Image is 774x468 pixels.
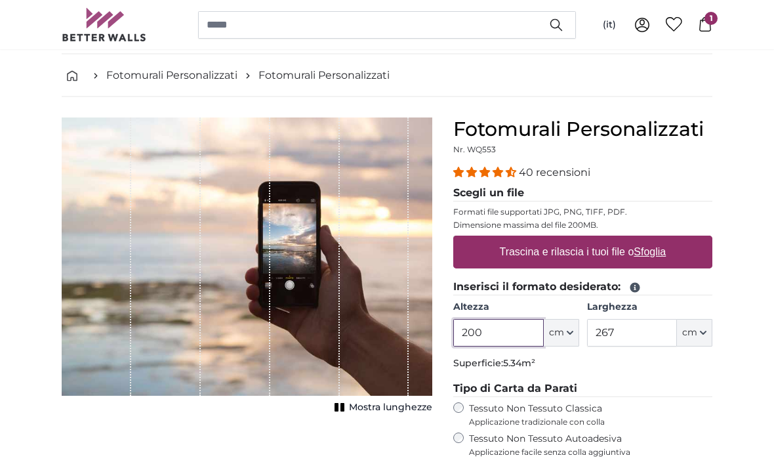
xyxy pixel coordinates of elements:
[592,13,626,37] button: (it)
[258,68,390,83] a: Fotomurali Personalizzati
[349,402,432,415] span: Mostra lunghezze
[453,280,712,296] legend: Inserisci il formato desiderato:
[544,320,579,347] button: cm
[453,118,712,142] h1: Fotomurali Personalizzati
[453,358,712,371] p: Superficie:
[495,240,672,266] label: Trascina e rilascia i tuoi file o
[453,145,496,155] span: Nr. WQ553
[677,320,712,347] button: cm
[453,381,712,398] legend: Tipo di Carta da Parati
[453,301,579,314] label: Altezza
[62,8,147,41] img: Betterwalls
[331,399,432,417] button: Mostra lunghezze
[453,167,519,179] span: 4.38 stars
[469,448,712,458] span: Applicazione facile senza colla aggiuntiva
[682,327,697,340] span: cm
[634,247,666,258] u: Sfoglia
[519,167,590,179] span: 40 recensioni
[503,358,535,370] span: 5.34m²
[453,221,712,231] p: Dimensione massima del file 200MB.
[704,12,718,25] span: 1
[469,433,712,458] label: Tessuto Non Tessuto Autoadesiva
[106,68,237,83] a: Fotomurali Personalizzati
[62,118,432,417] div: 1 of 1
[453,207,712,218] p: Formati file supportati JPG, PNG, TIFF, PDF.
[469,403,712,428] label: Tessuto Non Tessuto Classica
[469,417,712,428] span: Applicazione tradizionale con colla
[549,327,564,340] span: cm
[62,54,712,97] nav: breadcrumbs
[453,186,712,202] legend: Scegli un file
[587,301,712,314] label: Larghezza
